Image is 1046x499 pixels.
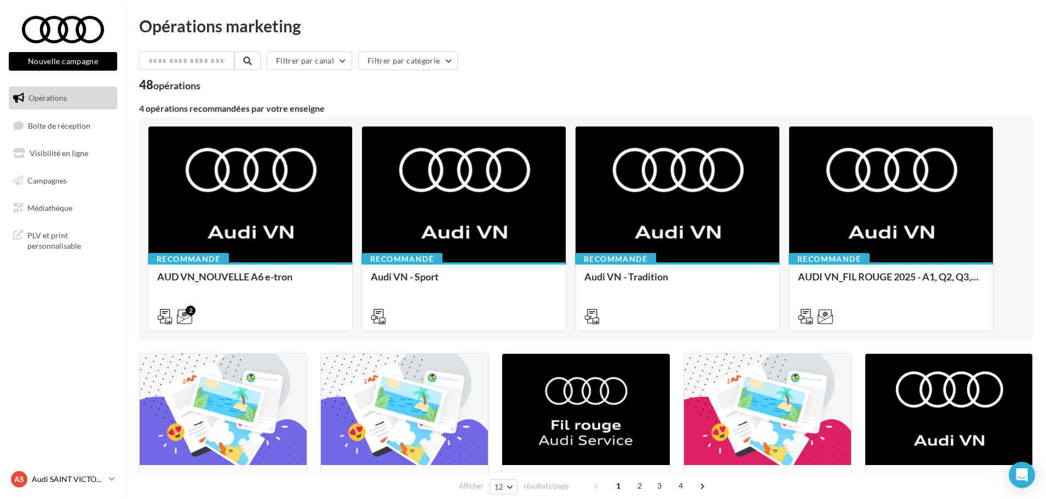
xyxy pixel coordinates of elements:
[7,223,119,256] a: PLV et print personnalisable
[524,481,569,491] span: résultats/page
[27,228,113,251] span: PLV et print personnalisable
[28,121,90,130] span: Boîte de réception
[28,93,67,102] span: Opérations
[139,79,200,91] div: 48
[371,271,557,293] div: Audi VN - Sport
[1009,462,1035,488] div: Open Intercom Messenger
[495,483,504,491] span: 12
[27,176,67,185] span: Campagnes
[9,469,117,490] a: AS Audi SAINT VICTORET
[267,51,352,70] button: Filtrer par canal
[148,253,229,265] div: Recommandé
[610,477,627,495] span: 1
[358,51,458,70] button: Filtrer par catégorie
[490,479,518,495] button: 12
[361,253,442,265] div: Recommandé
[139,18,1033,34] div: Opérations marketing
[672,477,689,495] span: 4
[186,306,196,316] div: 2
[32,474,105,485] p: Audi SAINT VICTORET
[631,477,648,495] span: 2
[651,477,668,495] span: 3
[157,271,343,293] div: AUD VN_NOUVELLE A6 e-tron
[14,474,24,485] span: AS
[153,81,200,90] div: opérations
[139,104,1033,113] div: 4 opérations recommandées par votre enseigne
[584,271,771,293] div: Audi VN - Tradition
[30,148,88,158] span: Visibilité en ligne
[9,52,117,71] button: Nouvelle campagne
[7,114,119,137] a: Boîte de réception
[7,87,119,110] a: Opérations
[27,203,72,212] span: Médiathèque
[575,253,656,265] div: Recommandé
[789,253,870,265] div: Recommandé
[459,481,484,491] span: Afficher
[7,169,119,192] a: Campagnes
[7,142,119,165] a: Visibilité en ligne
[7,197,119,220] a: Médiathèque
[798,271,984,293] div: AUDI VN_FIL ROUGE 2025 - A1, Q2, Q3, Q5 et Q4 e-tron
